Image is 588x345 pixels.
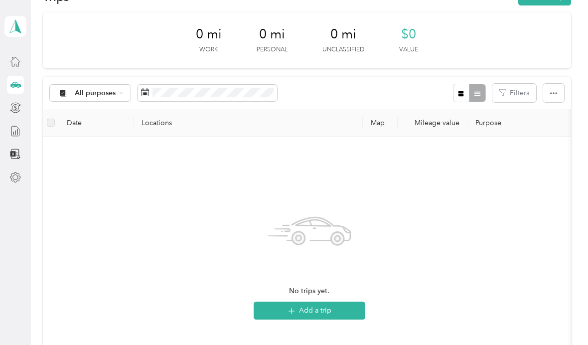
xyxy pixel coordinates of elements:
button: Add a trip [254,302,365,320]
span: 0 mi [196,26,222,42]
button: Filters [492,84,536,102]
th: Locations [134,109,363,137]
p: Unclassified [322,45,364,54]
span: $0 [401,26,416,42]
p: Work [199,45,218,54]
p: Value [399,45,418,54]
span: All purposes [75,90,116,97]
th: Date [59,109,134,137]
span: 0 mi [259,26,285,42]
th: Map [363,109,398,137]
span: 0 mi [330,26,356,42]
iframe: Everlance-gr Chat Button Frame [532,289,588,345]
span: No trips yet. [289,286,329,297]
p: Personal [257,45,288,54]
th: Mileage value [398,109,467,137]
